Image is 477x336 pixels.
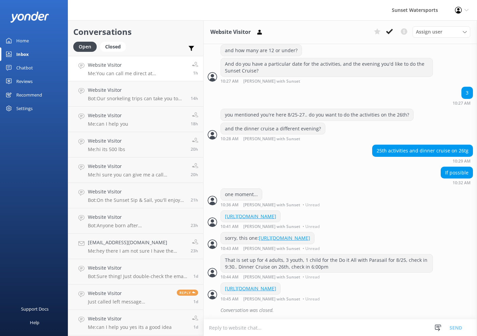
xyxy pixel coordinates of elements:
p: Bot: Our snorkeling trips can take you to both sides! The Rise & Reef Morning Snorkel, Afternoon ... [88,96,186,102]
strong: 10:27 AM [221,79,238,84]
div: Aug 20 2025 09:43am (UTC -05:00) America/Cancun [221,246,321,251]
span: • Unread [303,297,320,301]
p: Bot: On the Sunset Sip & Sail, you'll enjoy appetizers like jerk chicken sliders, BBQ meatballs, ... [88,197,186,203]
div: Settings [16,102,33,115]
strong: 10:44 AM [221,275,238,279]
div: 2025-08-20T21:38:00.323 [208,304,473,316]
h4: Website Visitor [88,290,172,297]
span: [PERSON_NAME] with Sunset [243,247,300,251]
h4: Website Visitor [88,315,172,322]
h4: Website Visitor [88,213,186,221]
span: Oct 11 2025 11:07am (UTC -05:00) America/Cancun [193,273,198,279]
h4: Website Visitor [88,112,128,119]
div: one moment... [221,189,262,200]
div: That is set up for 4 adults, 3 youth, 1 child for the Do it All with Parasail for 8/25, check in ... [221,254,433,272]
div: Open [73,42,97,52]
span: Oct 11 2025 01:48pm (UTC -05:00) America/Cancun [191,197,198,203]
a: Website VisitorMe:can I help you yes its a good idea1d [68,310,203,335]
h4: Website Visitor [88,188,186,195]
div: you mentioned you're here 8/25-27.. do you want to do the activities on the 26th? [221,109,413,121]
a: Website VisitorBot:On the Sunset Sip & Sail, you'll enjoy appetizers like jerk chicken sliders, B... [68,183,203,208]
strong: 10:27 AM [453,101,471,105]
div: Aug 20 2025 09:27am (UTC -05:00) America/Cancun [453,101,473,105]
h4: Website Visitor [88,61,187,69]
div: Support Docs [21,302,49,316]
span: [PERSON_NAME] with Sunset [243,225,300,229]
div: Aug 20 2025 09:27am (UTC -05:00) America/Cancun [221,79,433,84]
div: Aug 20 2025 09:45am (UTC -05:00) America/Cancun [221,296,321,301]
div: Help [30,316,39,329]
div: Chatbot [16,61,33,75]
div: Aug 20 2025 09:36am (UTC -05:00) America/Cancun [221,202,321,207]
div: Aug 20 2025 09:44am (UTC -05:00) America/Cancun [221,274,433,279]
strong: 10:41 AM [221,225,238,229]
span: Oct 11 2025 10:31am (UTC -05:00) America/Cancun [193,299,198,304]
a: [URL][DOMAIN_NAME] [225,213,276,219]
span: Oct 11 2025 03:08pm (UTC -05:00) America/Cancun [191,146,198,152]
span: • Unread [303,247,320,251]
a: Website VisitorBot:Sure thing! Just double-check the email you used for your reservation. If you ... [68,259,203,285]
div: If possible [441,167,473,178]
div: Recommend [16,88,42,102]
div: Home [16,34,29,47]
span: Oct 11 2025 10:06am (UTC -05:00) America/Cancun [193,324,198,330]
div: Aug 20 2025 09:41am (UTC -05:00) America/Cancun [221,224,321,229]
a: Website VisitorBot:Our snorkeling trips can take you to both sides! The Rise & Reef Morning Snork... [68,81,203,107]
strong: 10:36 AM [221,203,238,207]
span: [PERSON_NAME] with Sunset [243,297,300,301]
p: Me: You can call me direct at [PHONE_NUMBER]. My name is [PERSON_NAME] [88,70,187,77]
a: Website VisitorMe:can I help you18h [68,107,203,132]
h4: Website Visitor [88,163,186,170]
div: Inbox [16,47,29,61]
span: [PERSON_NAME] with Sunset [243,203,300,207]
span: [PERSON_NAME] with Sunset [243,137,300,141]
span: • Unread [303,275,320,279]
div: Aug 20 2025 09:29am (UTC -05:00) America/Cancun [372,159,473,163]
a: [EMAIL_ADDRESS][DOMAIN_NAME]Me:hey there I am not sure I have the correct answer but the office w... [68,234,203,259]
h4: Website Visitor [88,137,125,145]
span: Oct 11 2025 12:13pm (UTC -05:00) America/Cancun [191,248,198,254]
p: Me: can I help you yes its a good idea [88,324,172,330]
p: Just called left message [PHONE_NUMBER] [88,299,172,305]
span: • Unread [303,203,320,207]
div: and how many are 12 or under? [221,45,302,56]
p: Me: hi its 500 lbs [88,146,125,152]
strong: 10:28 AM [221,137,238,141]
span: [PERSON_NAME] with Sunset [243,79,300,84]
a: Website VisitorMe:hi its 500 lbs20h [68,132,203,157]
span: Oct 11 2025 03:08pm (UTC -05:00) America/Cancun [191,172,198,177]
h3: Website Visitor [210,28,251,37]
img: yonder-white-logo.png [10,12,49,23]
a: Website VisitorBot:Anyone born after [DEMOGRAPHIC_DATA], must take the [US_STATE] Boater Safety T... [68,208,203,234]
p: Me: hey there I am not sure I have the correct answer but the office will! [PHONE_NUMBER] [88,248,186,254]
div: Assign User [413,26,470,37]
span: Oct 11 2025 09:18pm (UTC -05:00) America/Cancun [191,96,198,101]
p: Bot: Sure thing! Just double-check the email you used for your reservation. If you still can't fi... [88,273,188,279]
div: And do you have a particular date for the activities, and the evening you'd like to do the Sunset... [221,58,433,76]
div: Aug 20 2025 09:32am (UTC -05:00) America/Cancun [441,180,473,185]
a: [URL][DOMAIN_NAME] [225,285,276,292]
span: [PERSON_NAME] with Sunset [243,275,300,279]
span: Assign user [416,28,442,36]
strong: 10:43 AM [221,247,238,251]
div: Conversation was closed. [221,304,473,316]
span: Oct 12 2025 10:39am (UTC -05:00) America/Cancun [193,70,198,76]
h4: Website Visitor [88,86,186,94]
div: and the dinner cruise a different evening? [221,123,325,134]
h2: Conversations [73,25,198,38]
a: Open [73,43,100,50]
strong: 10:29 AM [453,159,471,163]
span: Oct 11 2025 12:21pm (UTC -05:00) America/Cancun [191,223,198,228]
span: Oct 11 2025 04:54pm (UTC -05:00) America/Cancun [191,121,198,127]
p: Me: hi sure you can give me a call [PHONE_NUMBER] [88,172,186,178]
strong: 10:45 AM [221,297,238,301]
a: Closed [100,43,129,50]
h4: Website Visitor [88,264,188,272]
a: Website VisitorMe:hi sure you can give me a call [PHONE_NUMBER]20h [68,157,203,183]
div: Aug 20 2025 09:28am (UTC -05:00) America/Cancun [221,136,325,141]
span: Reply [177,290,198,296]
div: 25th activities and dinner cruise on 26tg [373,145,473,156]
h4: [EMAIL_ADDRESS][DOMAIN_NAME] [88,239,186,246]
a: [URL][DOMAIN_NAME] [259,235,310,241]
div: 3 [462,87,473,99]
